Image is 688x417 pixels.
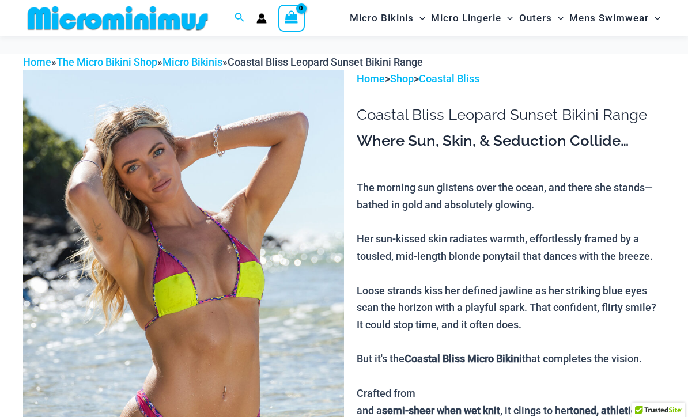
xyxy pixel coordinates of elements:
[278,5,305,31] a: View Shopping Cart, empty
[23,5,213,31] img: MM SHOP LOGO FLAT
[23,56,423,68] span: » » »
[405,352,522,365] b: Coastal Bliss Micro Bikini
[552,3,564,33] span: Menu Toggle
[516,3,566,33] a: OutersMenu ToggleMenu Toggle
[357,70,665,88] p: > >
[357,73,385,85] a: Home
[649,3,660,33] span: Menu Toggle
[345,2,665,35] nav: Site Navigation
[419,73,479,85] a: Coastal Bliss
[566,3,663,33] a: Mens SwimwearMenu ToggleMenu Toggle
[569,3,649,33] span: Mens Swimwear
[357,106,665,124] h1: Coastal Bliss Leopard Sunset Bikini Range
[501,3,513,33] span: Menu Toggle
[382,404,500,416] b: semi-sheer when wet knit
[228,56,423,68] span: Coastal Bliss Leopard Sunset Bikini Range
[428,3,516,33] a: Micro LingerieMenu ToggleMenu Toggle
[23,56,51,68] a: Home
[414,3,425,33] span: Menu Toggle
[256,13,267,24] a: Account icon link
[350,3,414,33] span: Micro Bikinis
[357,131,665,151] h3: Where Sun, Skin, & Seduction Collide…
[390,73,414,85] a: Shop
[56,56,157,68] a: The Micro Bikini Shop
[519,3,552,33] span: Outers
[347,3,428,33] a: Micro BikinisMenu ToggleMenu Toggle
[162,56,222,68] a: Micro Bikinis
[431,3,501,33] span: Micro Lingerie
[235,11,245,25] a: Search icon link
